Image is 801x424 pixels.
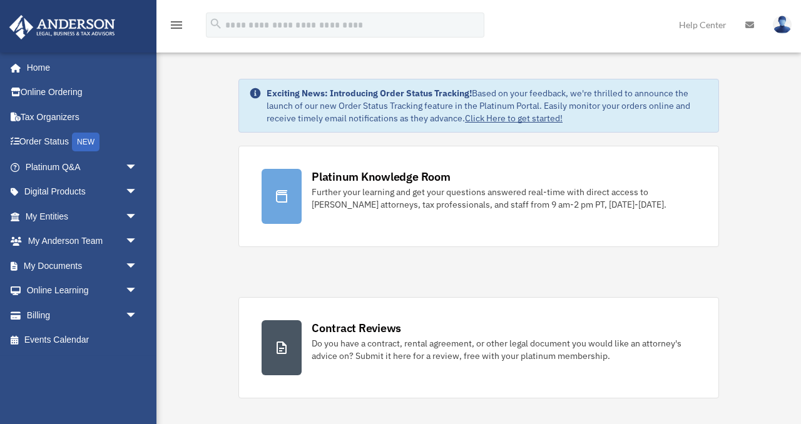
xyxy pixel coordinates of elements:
[169,18,184,33] i: menu
[267,88,472,99] strong: Exciting News: Introducing Order Status Tracking!
[238,146,719,247] a: Platinum Knowledge Room Further your learning and get your questions answered real-time with dire...
[72,133,99,151] div: NEW
[9,154,156,179] a: Platinum Q&Aarrow_drop_down
[9,204,156,229] a: My Entitiesarrow_drop_down
[312,337,696,362] div: Do you have a contract, rental agreement, or other legal document you would like an attorney's ad...
[9,253,156,278] a: My Documentsarrow_drop_down
[9,80,156,105] a: Online Ordering
[125,229,150,255] span: arrow_drop_down
[209,17,223,31] i: search
[238,297,719,398] a: Contract Reviews Do you have a contract, rental agreement, or other legal document you would like...
[9,104,156,129] a: Tax Organizers
[9,229,156,254] a: My Anderson Teamarrow_drop_down
[125,278,150,304] span: arrow_drop_down
[125,204,150,230] span: arrow_drop_down
[125,179,150,205] span: arrow_drop_down
[125,303,150,328] span: arrow_drop_down
[312,169,451,184] div: Platinum Knowledge Room
[125,253,150,279] span: arrow_drop_down
[312,320,401,336] div: Contract Reviews
[9,55,150,80] a: Home
[169,22,184,33] a: menu
[9,129,156,155] a: Order StatusNEW
[9,278,156,303] a: Online Learningarrow_drop_down
[9,328,156,353] a: Events Calendar
[312,186,696,211] div: Further your learning and get your questions answered real-time with direct access to [PERSON_NAM...
[9,303,156,328] a: Billingarrow_drop_down
[6,15,119,39] img: Anderson Advisors Platinum Portal
[267,87,708,124] div: Based on your feedback, we're thrilled to announce the launch of our new Order Status Tracking fe...
[125,154,150,180] span: arrow_drop_down
[9,179,156,204] a: Digital Productsarrow_drop_down
[773,16,792,34] img: User Pic
[465,113,563,124] a: Click Here to get started!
